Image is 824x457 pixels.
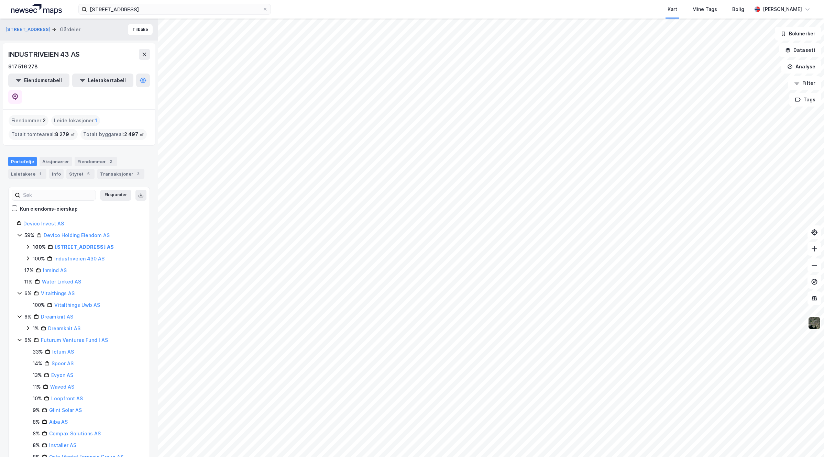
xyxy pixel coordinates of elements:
input: Søk på adresse, matrikkel, gårdeiere, leietakere eller personer [87,4,262,14]
div: 8% [33,430,40,438]
div: Kart [668,5,677,13]
div: 100% [33,243,46,251]
a: Water Linked AS [42,279,81,285]
iframe: Chat Widget [790,424,824,457]
div: 917 516 278 [8,63,38,71]
div: Info [49,169,64,179]
div: 14% [33,359,42,368]
a: Dreamknit AS [48,325,80,331]
span: 2 497 ㎡ [124,130,144,138]
a: Ictum AS [52,349,74,355]
div: Bolig [732,5,744,13]
img: 9k= [808,316,821,330]
a: Installer AS [49,442,76,448]
div: Aksjonærer [40,157,72,166]
div: 11% [24,278,33,286]
div: 8% [33,418,40,426]
button: Tags [789,93,821,107]
div: 9% [33,406,40,414]
div: 6% [24,313,32,321]
button: Analyse [781,60,821,74]
button: Eiendomstabell [8,74,69,87]
button: Leietakertabell [72,74,133,87]
button: Bokmerker [775,27,821,41]
div: Leietakere [8,169,46,179]
a: Vitalthings Uwb AS [54,302,100,308]
a: Devico Holding Eiendom AS [44,232,110,238]
a: [STREET_ADDRESS] AS [55,244,114,250]
button: Filter [788,76,821,90]
a: Loopfront AS [51,395,83,401]
button: Tilbake [128,24,153,35]
div: 100% [33,301,45,309]
a: Spoor AS [52,360,74,366]
div: [PERSON_NAME] [763,5,802,13]
div: 13% [33,371,42,379]
div: Totalt tomteareal : [9,129,78,140]
span: 1 [95,116,97,125]
a: Industriveien 430 AS [54,256,105,261]
div: 17% [24,266,34,275]
button: Datasett [779,43,821,57]
div: 5 [85,170,92,177]
a: Devico Invest AS [23,221,64,226]
div: Kun eiendoms-eierskap [20,205,78,213]
img: logo.a4113a55bc3d86da70a041830d287a7e.svg [11,4,62,14]
div: 6% [24,336,32,344]
div: Styret [66,169,95,179]
div: Mine Tags [692,5,717,13]
div: 1% [33,324,39,333]
a: Aiba AS [49,419,68,425]
div: Leide lokasjoner : [51,115,100,126]
div: Transaksjoner [97,169,144,179]
div: 2 [107,158,114,165]
input: Søk [20,190,96,200]
div: 11% [33,383,41,391]
div: 3 [135,170,142,177]
a: Compax Solutions AS [49,431,101,436]
div: 6% [24,289,32,298]
div: 1 [37,170,44,177]
div: Totalt byggareal : [80,129,147,140]
a: Waved AS [50,384,74,390]
div: Portefølje [8,157,37,166]
button: Ekspander [100,190,131,201]
div: Eiendommer [75,157,117,166]
div: 59% [24,231,34,239]
div: 8% [33,441,40,449]
a: Dreamknit AS [41,314,73,320]
a: Evyon AS [51,372,73,378]
a: Vitalthings AS [41,290,75,296]
span: 2 [43,116,46,125]
a: Inmind AS [43,267,67,273]
div: INDUSTRIVEIEN 43 AS [8,49,81,60]
a: Glint Solar AS [49,407,82,413]
div: 10% [33,394,42,403]
a: Futurum Ventures Fund I AS [41,337,108,343]
div: Gårdeier [60,25,80,34]
div: 100% [33,255,45,263]
span: 8 279 ㎡ [55,130,75,138]
button: [STREET_ADDRESS] [6,26,52,33]
div: 33% [33,348,43,356]
div: Eiendommer : [9,115,48,126]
